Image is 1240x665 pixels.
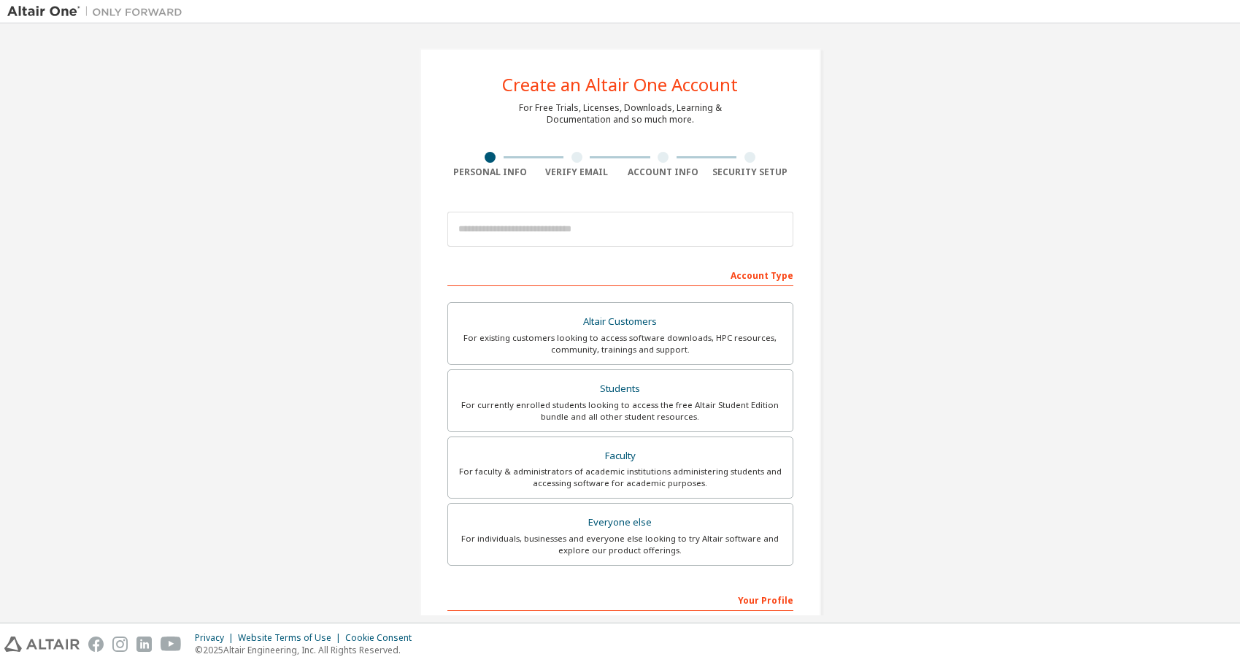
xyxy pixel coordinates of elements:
img: Altair One [7,4,190,19]
div: Everyone else [457,512,784,533]
div: Personal Info [447,166,534,178]
div: For currently enrolled students looking to access the free Altair Student Edition bundle and all ... [457,399,784,423]
div: For existing customers looking to access software downloads, HPC resources, community, trainings ... [457,332,784,355]
div: Account Info [620,166,707,178]
img: linkedin.svg [136,637,152,652]
p: © 2025 Altair Engineering, Inc. All Rights Reserved. [195,644,420,656]
div: Your Profile [447,588,793,611]
img: altair_logo.svg [4,637,80,652]
div: Create an Altair One Account [502,76,738,93]
div: Privacy [195,632,238,644]
img: youtube.svg [161,637,182,652]
img: facebook.svg [88,637,104,652]
div: For individuals, businesses and everyone else looking to try Altair software and explore our prod... [457,533,784,556]
img: instagram.svg [112,637,128,652]
div: Account Type [447,263,793,286]
div: Verify Email [534,166,620,178]
div: Students [457,379,784,399]
div: For faculty & administrators of academic institutions administering students and accessing softwa... [457,466,784,489]
div: Security Setup [706,166,793,178]
div: Cookie Consent [345,632,420,644]
div: Faculty [457,446,784,466]
div: For Free Trials, Licenses, Downloads, Learning & Documentation and so much more. [519,102,722,126]
div: Altair Customers [457,312,784,332]
div: Website Terms of Use [238,632,345,644]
